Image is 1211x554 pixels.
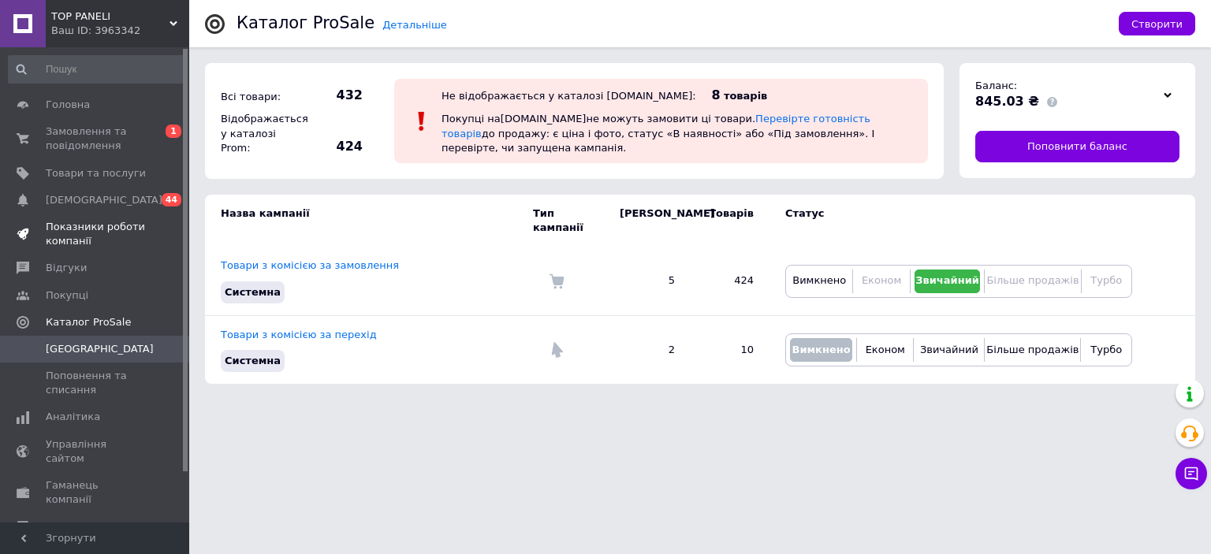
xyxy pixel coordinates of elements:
[46,369,146,397] span: Поповнення та списання
[1027,139,1127,154] span: Поповнити баланс
[166,125,181,138] span: 1
[307,138,363,155] span: 424
[1090,274,1122,286] span: Турбо
[221,329,377,340] a: Товари з комісією за перехід
[691,195,769,247] td: Товарів
[769,195,1132,247] td: Статус
[918,338,980,362] button: Звичайний
[46,478,146,507] span: Гаманець компанії
[792,274,846,286] span: Вимкнено
[46,288,88,303] span: Покупці
[790,270,848,293] button: Вимкнено
[8,55,186,84] input: Пошук
[1131,18,1183,30] span: Створити
[46,125,146,153] span: Замовлення та повідомлення
[975,80,1017,91] span: Баланс:
[549,273,565,289] img: Комісія за замовлення
[46,519,86,534] span: Маркет
[46,410,100,424] span: Аналітика
[862,274,901,286] span: Економ
[442,90,696,102] div: Не відображається у каталозі [DOMAIN_NAME]:
[442,113,870,139] a: Перевірте готовність товарів
[920,344,978,355] span: Звичайний
[691,315,769,384] td: 10
[46,166,146,180] span: Товари та послуги
[549,342,565,358] img: Комісія за перехід
[225,355,281,366] span: Системна
[225,286,281,298] span: Системна
[410,110,434,133] img: :exclamation:
[221,259,399,271] a: Товари з комісією за замовлення
[46,220,146,248] span: Показники роботи компанії
[51,9,170,24] span: TOP PANELI
[989,338,1076,362] button: Більше продажів
[307,87,363,104] span: 432
[217,86,304,108] div: Всі товари:
[866,344,905,355] span: Економ
[604,247,691,315] td: 5
[724,90,767,102] span: товарів
[861,338,909,362] button: Економ
[442,113,874,153] span: Покупці на [DOMAIN_NAME] не можуть замовити ці товари. до продажу: є ціна і фото, статус «В наявн...
[712,87,721,102] span: 8
[986,274,1079,286] span: Більше продажів
[46,261,87,275] span: Відгуки
[237,15,374,32] div: Каталог ProSale
[162,193,181,206] span: 44
[1176,458,1207,489] button: Чат з покупцем
[792,344,850,355] span: Вимкнено
[604,315,691,384] td: 2
[1086,270,1127,293] button: Турбо
[975,94,1039,109] span: 845.03 ₴
[857,270,905,293] button: Економ
[986,344,1079,355] span: Більше продажів
[46,342,154,356] span: [GEOGRAPHIC_DATA]
[790,338,852,362] button: Вимкнено
[205,195,533,247] td: Назва кампанії
[382,19,447,31] a: Детальніше
[533,195,604,247] td: Тип кампанії
[691,247,769,315] td: 424
[1119,12,1195,35] button: Створити
[915,274,979,286] span: Звичайний
[51,24,189,38] div: Ваш ID: 3963342
[46,315,131,329] span: Каталог ProSale
[975,131,1179,162] a: Поповнити баланс
[989,270,1076,293] button: Більше продажів
[604,195,691,247] td: [PERSON_NAME]
[915,270,981,293] button: Звичайний
[46,98,90,112] span: Головна
[1090,344,1122,355] span: Турбо
[46,437,146,466] span: Управління сайтом
[1085,338,1127,362] button: Турбо
[217,108,304,159] div: Відображається у каталозі Prom:
[46,193,162,207] span: [DEMOGRAPHIC_DATA]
